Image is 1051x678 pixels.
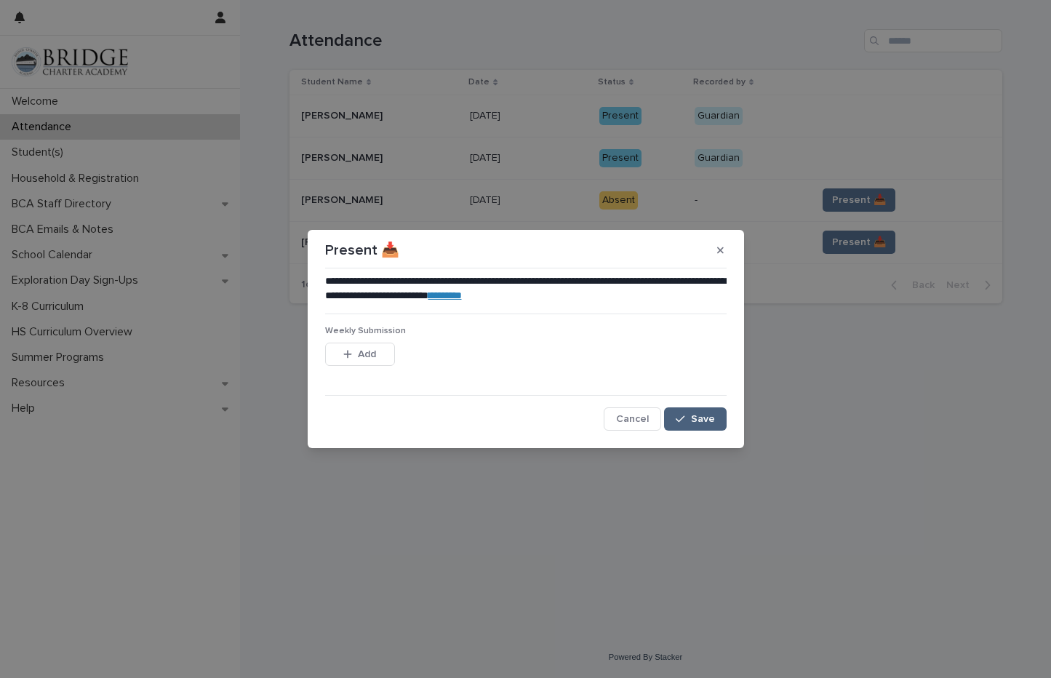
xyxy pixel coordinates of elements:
button: Add [325,343,395,366]
span: Add [358,349,376,359]
span: Save [691,414,715,424]
span: Cancel [616,414,649,424]
button: Save [664,407,726,431]
span: Weekly Submission [325,327,406,335]
p: Present 📥 [325,242,399,259]
button: Cancel [604,407,661,431]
